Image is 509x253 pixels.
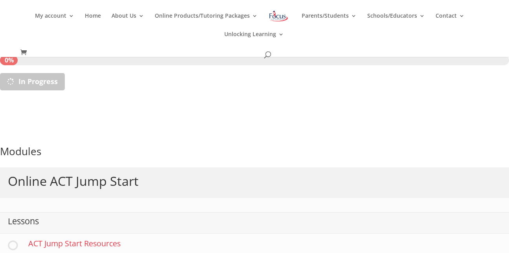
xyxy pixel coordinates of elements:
[112,13,144,31] a: About Us
[8,217,39,229] h3: Lessons
[35,13,74,31] a: My account
[302,13,357,31] a: Parents/Students
[155,13,258,31] a: Online Products/Tutoring Packages
[268,9,289,23] img: Focus on Learning
[436,13,465,31] a: Contact
[224,31,284,50] a: Unlocking Learning
[85,13,101,31] a: Home
[8,174,139,191] h2: Online ACT Jump Start
[367,13,425,31] a: Schools/Educators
